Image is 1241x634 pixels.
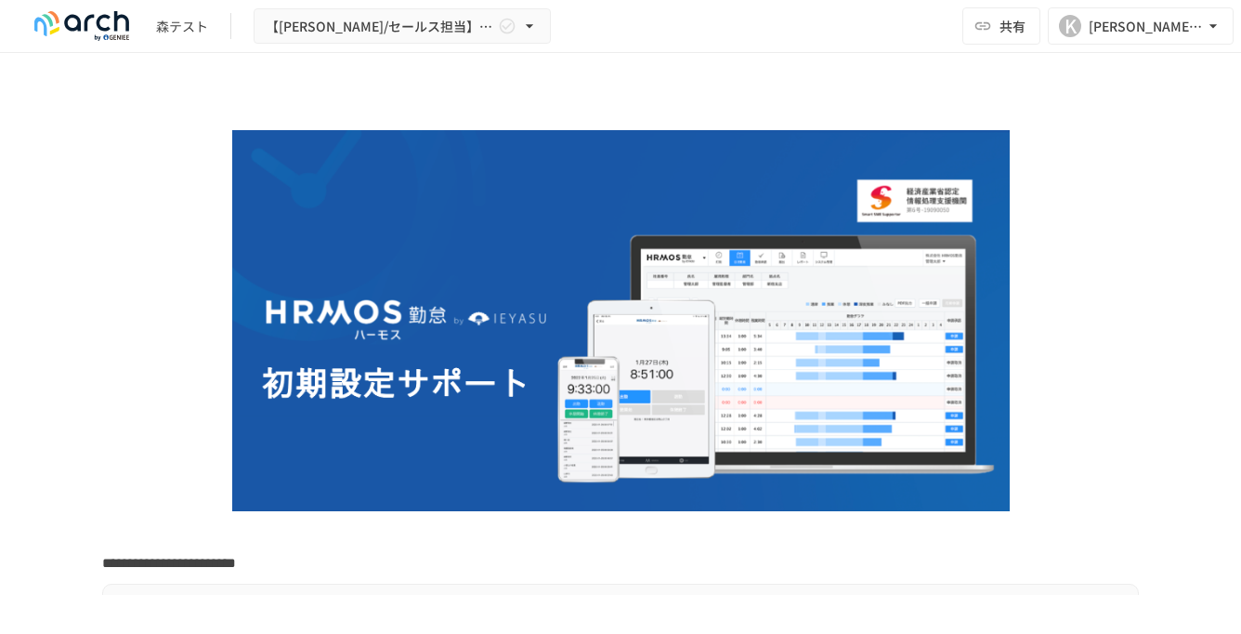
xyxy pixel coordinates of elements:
[962,7,1040,45] button: 共有
[22,11,141,41] img: logo-default@2x-9cf2c760.svg
[266,15,494,38] span: 【[PERSON_NAME]/セールス担当】株式会社ロープレ様_初期設定サポート
[1059,15,1081,37] div: K
[232,130,1010,511] img: GdztLVQAPnGLORo409ZpmnRQckwtTrMz8aHIKJZF2AQ
[156,17,208,36] div: 森テスト
[254,8,551,45] button: 【[PERSON_NAME]/セールス担当】株式会社ロープレ様_初期設定サポート
[1048,7,1234,45] button: K[PERSON_NAME][EMAIL_ADDRESS][DOMAIN_NAME]
[999,16,1025,36] span: 共有
[1089,15,1204,38] div: [PERSON_NAME][EMAIL_ADDRESS][DOMAIN_NAME]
